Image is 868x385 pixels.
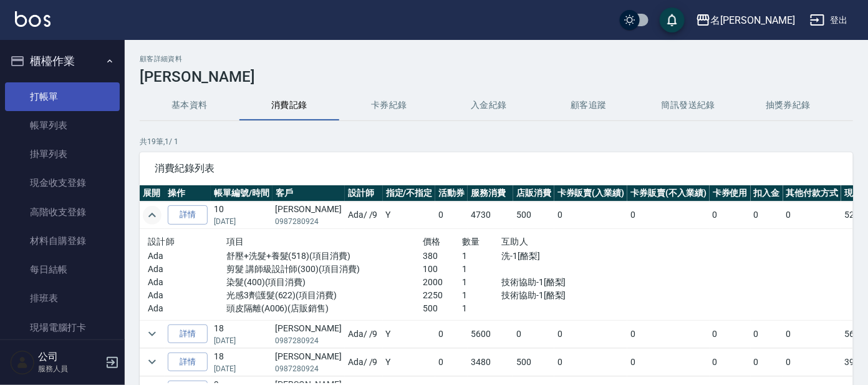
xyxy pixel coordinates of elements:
[513,185,554,202] th: 店販消費
[439,90,539,120] button: 入金紀錄
[383,202,436,229] td: Y
[710,202,751,229] td: 0
[435,202,468,229] td: 0
[5,284,120,313] a: 排班表
[462,236,480,246] span: 數量
[501,236,528,246] span: 互助人
[345,348,383,376] td: Ada / /9
[513,202,554,229] td: 500
[214,363,269,374] p: [DATE]
[423,302,462,315] p: 500
[468,185,513,202] th: 服務消費
[711,12,795,28] div: 名[PERSON_NAME]
[140,90,239,120] button: 基本資料
[272,202,345,229] td: [PERSON_NAME]
[435,185,468,202] th: 活動券
[214,216,269,227] p: [DATE]
[738,90,838,120] button: 抽獎券紀錄
[5,198,120,227] a: 高階收支登錄
[423,263,462,276] p: 100
[751,185,783,202] th: 扣入金
[10,350,35,375] img: Person
[435,320,468,348] td: 0
[627,348,710,376] td: 0
[554,202,628,229] td: 0
[783,348,842,376] td: 0
[276,216,342,227] p: 0987280924
[710,185,751,202] th: 卡券使用
[214,335,269,346] p: [DATE]
[783,185,842,202] th: 其他付款方式
[710,320,751,348] td: 0
[627,185,710,202] th: 卡券販賣(不入業績)
[462,289,501,302] p: 1
[501,276,619,289] p: 技術協助-1[酪梨]
[462,250,501,263] p: 1
[140,55,853,63] h2: 顧客詳細資料
[226,276,423,289] p: 染髮(400)(項目消費)
[345,185,383,202] th: 設計師
[211,320,272,348] td: 18
[501,250,619,263] p: 洗-1[酪梨]
[423,236,441,246] span: 價格
[627,320,710,348] td: 0
[751,202,783,229] td: 0
[226,263,423,276] p: 剪髮 講師級設計師(300)(項目消費)
[148,302,226,315] p: Ada
[345,202,383,229] td: Ada / /9
[627,202,710,229] td: 0
[168,205,208,225] a: 詳情
[148,250,226,263] p: Ada
[783,202,842,229] td: 0
[660,7,685,32] button: save
[276,363,342,374] p: 0987280924
[691,7,800,33] button: 名[PERSON_NAME]
[143,353,162,371] button: expand row
[226,289,423,302] p: 光感3劑護髮(622)(項目消費)
[165,185,211,202] th: 操作
[468,348,513,376] td: 3480
[5,111,120,140] a: 帳單列表
[226,250,423,263] p: 舒壓+洗髮+養髮(518)(項目消費)
[148,236,175,246] span: 設計師
[423,289,462,302] p: 2250
[239,90,339,120] button: 消費記錄
[148,289,226,302] p: Ada
[554,320,628,348] td: 0
[226,236,244,246] span: 項目
[5,313,120,342] a: 現場電腦打卡
[383,185,436,202] th: 指定/不指定
[468,202,513,229] td: 4730
[383,348,436,376] td: Y
[272,185,345,202] th: 客戶
[272,348,345,376] td: [PERSON_NAME]
[148,276,226,289] p: Ada
[140,68,853,85] h3: [PERSON_NAME]
[276,335,342,346] p: 0987280924
[805,9,853,32] button: 登出
[751,348,783,376] td: 0
[710,348,751,376] td: 0
[462,302,501,315] p: 1
[5,227,120,255] a: 材料自購登錄
[513,320,554,348] td: 0
[554,185,628,202] th: 卡券販賣(入業績)
[345,320,383,348] td: Ada / /9
[211,348,272,376] td: 18
[38,351,102,363] h5: 公司
[5,82,120,111] a: 打帳單
[38,363,102,374] p: 服務人員
[155,162,838,175] span: 消費紀錄列表
[5,168,120,197] a: 現金收支登錄
[468,320,513,348] td: 5600
[143,324,162,343] button: expand row
[272,320,345,348] td: [PERSON_NAME]
[168,353,208,372] a: 詳情
[211,185,272,202] th: 帳單編號/時間
[501,289,619,302] p: 技術協助-1[酪梨]
[5,45,120,77] button: 櫃檯作業
[435,348,468,376] td: 0
[5,255,120,284] a: 每日結帳
[15,11,51,27] img: Logo
[148,263,226,276] p: Ada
